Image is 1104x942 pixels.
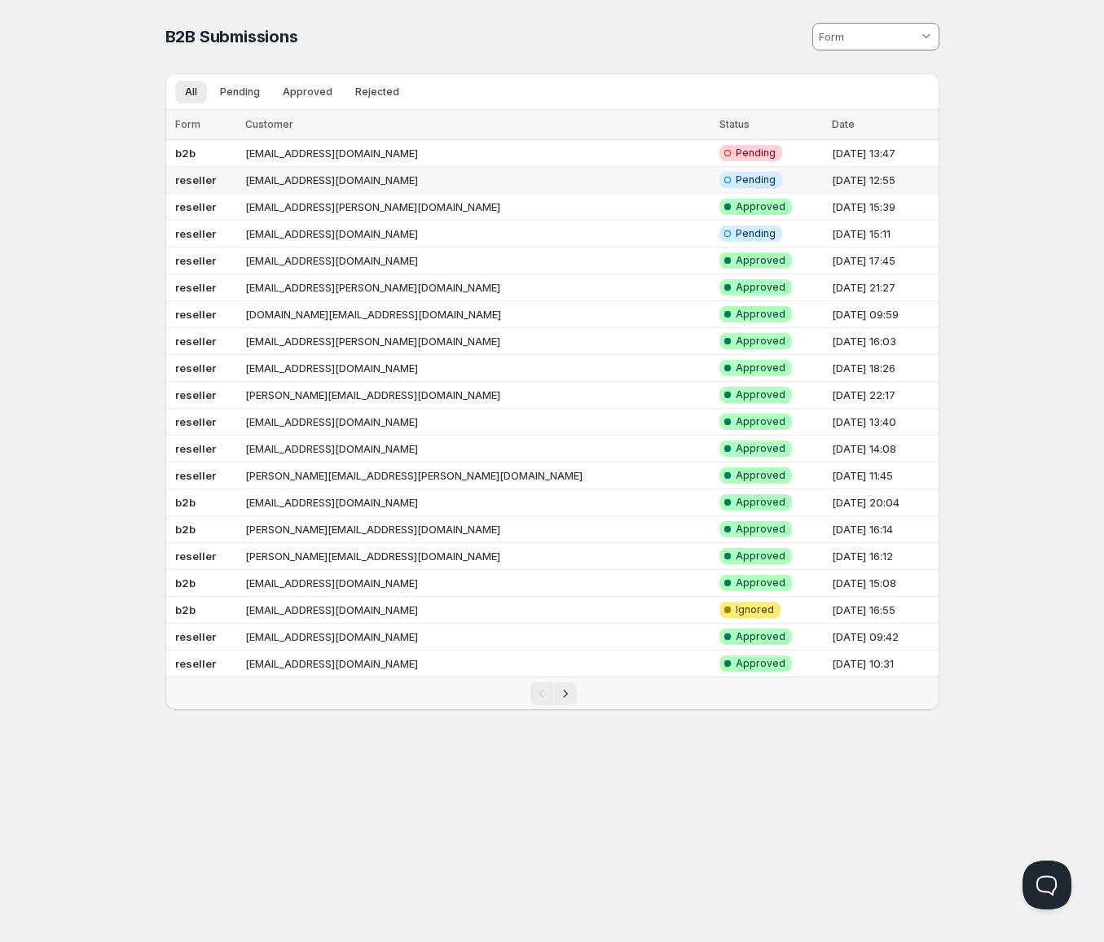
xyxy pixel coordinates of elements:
[175,200,216,213] b: reseller
[240,328,714,355] td: [EMAIL_ADDRESS][PERSON_NAME][DOMAIN_NAME]
[185,85,197,99] span: All
[240,248,714,274] td: [EMAIL_ADDRESS][DOMAIN_NAME]
[1023,861,1071,909] iframe: Help Scout Beacon - Open
[736,657,785,670] span: Approved
[736,147,776,160] span: Pending
[240,355,714,382] td: [EMAIL_ADDRESS][DOMAIN_NAME]
[736,200,785,213] span: Approved
[816,24,918,50] input: Form
[736,335,785,348] span: Approved
[736,496,785,509] span: Approved
[827,409,939,436] td: [DATE] 13:40
[240,516,714,543] td: [PERSON_NAME][EMAIL_ADDRESS][DOMAIN_NAME]
[175,469,216,482] b: reseller
[736,576,785,589] span: Approved
[175,147,196,160] b: b2b
[240,167,714,194] td: [EMAIL_ADDRESS][DOMAIN_NAME]
[736,361,785,375] span: Approved
[827,274,939,301] td: [DATE] 21:27
[827,516,939,543] td: [DATE] 16:14
[827,651,939,677] td: [DATE] 10:31
[827,570,939,597] td: [DATE] 15:08
[165,677,939,710] nav: Pagination
[832,118,855,130] span: Date
[175,335,216,348] b: reseller
[240,436,714,462] td: [EMAIL_ADDRESS][DOMAIN_NAME]
[175,281,216,294] b: reseller
[827,489,939,516] td: [DATE] 20:04
[240,489,714,516] td: [EMAIL_ADDRESS][DOMAIN_NAME]
[175,254,216,267] b: reseller
[736,388,785,401] span: Approved
[240,651,714,677] td: [EMAIL_ADDRESS][DOMAIN_NAME]
[240,382,714,409] td: [PERSON_NAME][EMAIL_ADDRESS][DOMAIN_NAME]
[736,630,785,643] span: Approved
[240,462,714,489] td: [PERSON_NAME][EMAIL_ADDRESS][PERSON_NAME][DOMAIN_NAME]
[827,221,939,248] td: [DATE] 15:11
[827,140,939,167] td: [DATE] 13:47
[736,173,776,186] span: Pending
[240,194,714,221] td: [EMAIL_ADDRESS][PERSON_NAME][DOMAIN_NAME]
[175,361,216,375] b: reseller
[736,603,774,616] span: Ignored
[175,118,200,130] span: Form
[240,409,714,436] td: [EMAIL_ADDRESS][DOMAIN_NAME]
[175,496,196,509] b: b2b
[827,382,939,409] td: [DATE] 22:17
[240,274,714,301] td: [EMAIL_ADDRESS][PERSON_NAME][DOMAIN_NAME]
[554,682,577,705] button: Next
[736,254,785,267] span: Approved
[827,328,939,355] td: [DATE] 16:03
[240,624,714,651] td: [EMAIL_ADDRESS][DOMAIN_NAME]
[827,248,939,274] td: [DATE] 17:45
[736,281,785,294] span: Approved
[827,167,939,194] td: [DATE] 12:55
[175,576,196,589] b: b2b
[175,308,216,321] b: reseller
[245,118,293,130] span: Customer
[736,227,776,240] span: Pending
[736,308,785,321] span: Approved
[165,27,298,46] span: B2B Submissions
[240,570,714,597] td: [EMAIL_ADDRESS][DOMAIN_NAME]
[827,624,939,651] td: [DATE] 09:42
[175,388,216,401] b: reseller
[719,118,750,130] span: Status
[736,415,785,428] span: Approved
[175,523,196,536] b: b2b
[175,550,216,563] b: reseller
[355,85,399,99] span: Rejected
[240,543,714,570] td: [PERSON_NAME][EMAIL_ADDRESS][DOMAIN_NAME]
[175,442,216,455] b: reseller
[240,140,714,167] td: [EMAIL_ADDRESS][DOMAIN_NAME]
[827,301,939,328] td: [DATE] 09:59
[827,355,939,382] td: [DATE] 18:26
[736,523,785,536] span: Approved
[175,603,196,616] b: b2b
[827,543,939,570] td: [DATE] 16:12
[175,415,216,428] b: reseller
[240,221,714,248] td: [EMAIL_ADDRESS][DOMAIN_NAME]
[827,194,939,221] td: [DATE] 15:39
[220,85,260,99] span: Pending
[175,630,216,643] b: reseller
[240,301,714,328] td: [DOMAIN_NAME][EMAIL_ADDRESS][DOMAIN_NAME]
[175,227,216,240] b: reseller
[827,597,939,624] td: [DATE] 16:55
[736,469,785,482] span: Approved
[827,462,939,489] td: [DATE] 11:45
[175,657,216,670] b: reseller
[175,173,216,186] b: reseller
[827,436,939,462] td: [DATE] 14:08
[736,442,785,455] span: Approved
[240,597,714,624] td: [EMAIL_ADDRESS][DOMAIN_NAME]
[736,550,785,563] span: Approved
[283,85,332,99] span: Approved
